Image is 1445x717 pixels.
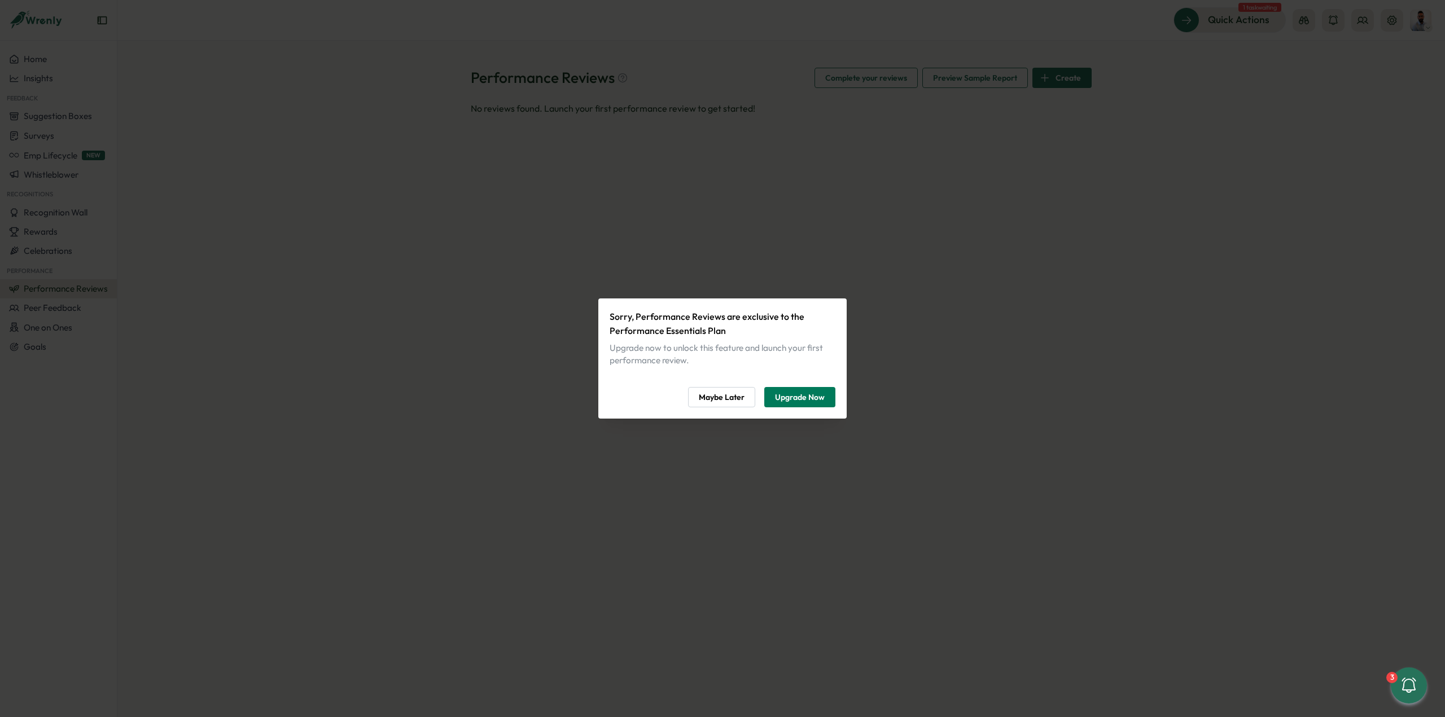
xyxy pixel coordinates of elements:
[775,388,825,407] span: Upgrade Now
[610,310,835,338] p: Sorry, Performance Reviews are exclusive to the Performance Essentials Plan
[1386,672,1398,683] div: 3
[688,387,755,407] button: Maybe Later
[610,342,835,367] div: Upgrade now to unlock this feature and launch your first performance review.
[699,388,745,407] span: Maybe Later
[1391,667,1427,703] button: 3
[764,387,835,407] button: Upgrade Now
